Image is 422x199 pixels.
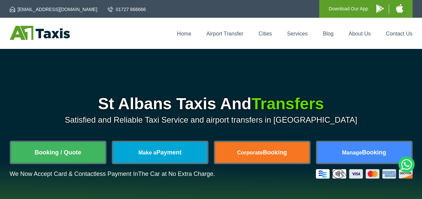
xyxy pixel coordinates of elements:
a: Airport Transfer [206,31,243,37]
a: Contact Us [386,31,412,37]
span: Make a [138,150,156,155]
a: Cities [259,31,272,37]
a: Services [287,31,308,37]
span: Transfers [251,95,324,113]
img: Credit And Debit Cards [316,169,413,179]
a: Make aPayment [113,142,207,163]
a: ManageBooking [317,142,411,163]
a: [EMAIL_ADDRESS][DOMAIN_NAME] [10,6,97,13]
a: About Us [349,31,371,37]
a: Home [177,31,191,37]
img: A1 Taxis Android App [376,4,384,13]
a: CorporateBooking [215,142,309,163]
p: Satisfied and Reliable Taxi Service and airport transfers in [GEOGRAPHIC_DATA] [10,115,413,125]
a: Booking / Quote [11,142,105,163]
img: A1 Taxis St Albans LTD [10,26,70,40]
span: The Car at No Extra Charge. [138,171,215,177]
h1: St Albans Taxis And [10,96,413,112]
span: Corporate [237,150,263,155]
p: Download Our App [329,5,368,13]
img: A1 Taxis iPhone App [396,4,403,13]
span: Manage [342,150,362,155]
p: We Now Accept Card & Contactless Payment In [10,171,215,178]
a: 01727 866666 [108,6,146,13]
a: Blog [323,31,333,37]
